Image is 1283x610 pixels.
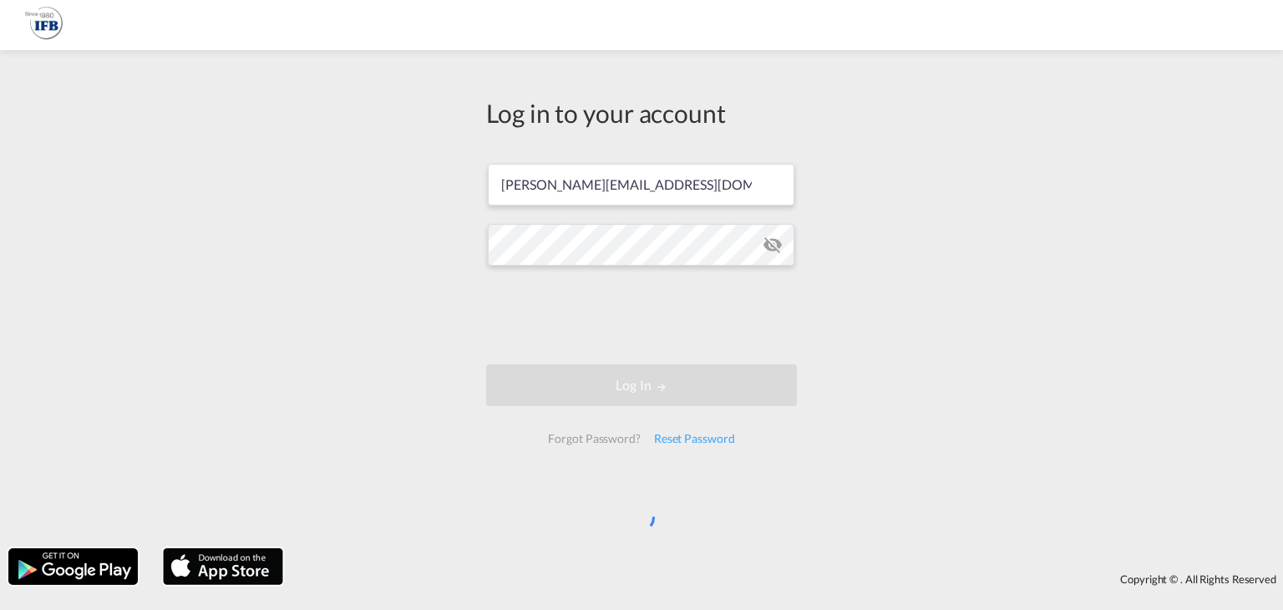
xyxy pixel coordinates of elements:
[486,95,797,130] div: Log in to your account
[488,164,794,206] input: Enter email/phone number
[161,546,285,587] img: apple.png
[541,424,647,454] div: Forgot Password?
[515,282,768,348] iframe: reCAPTCHA
[763,235,783,255] md-icon: icon-eye-off
[7,546,139,587] img: google.png
[647,424,742,454] div: Reset Password
[25,7,63,44] img: 1f261f00256b11eeaf3d89493e6660f9.png
[486,364,797,406] button: LOGIN
[292,565,1283,593] div: Copyright © . All Rights Reserved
